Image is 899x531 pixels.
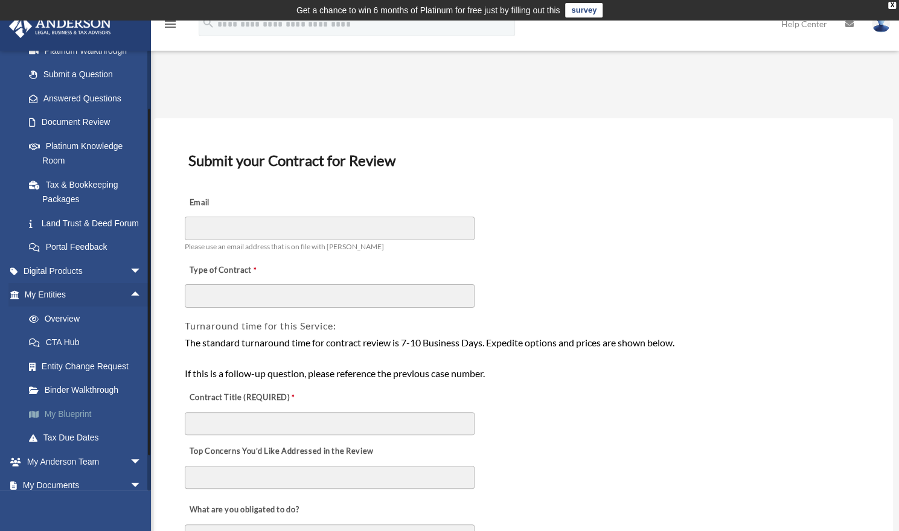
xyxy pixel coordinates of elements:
label: Contract Title (REQUIRED) [185,390,306,407]
span: Turnaround time for this Service: [185,320,336,331]
a: My Documentsarrow_drop_down [8,474,160,498]
a: Land Trust & Deed Forum [17,211,160,235]
a: Binder Walkthrough [17,378,160,402]
a: survey [565,3,603,17]
div: Get a chance to win 6 months of Platinum for free just by filling out this [296,3,560,17]
a: My Anderson Teamarrow_drop_down [8,450,160,474]
div: close [888,2,896,9]
a: My Entitiesarrow_drop_up [8,283,160,307]
a: CTA Hub [17,331,160,355]
a: Tax & Bookkeeping Packages [17,173,160,211]
img: Anderson Advisors Platinum Portal [5,14,115,38]
i: menu [163,17,178,31]
a: Overview [17,307,160,331]
label: Email [185,194,306,211]
label: Top Concerns You’d Like Addressed in the Review [185,444,377,460]
span: arrow_drop_up [130,283,154,308]
a: My Blueprint [17,402,160,426]
a: Portal Feedback [17,235,160,259]
a: Tax Due Dates [17,426,160,450]
div: The standard turnaround time for contract review is 7-10 Business Days. Expedite options and pric... [185,335,862,381]
a: Submit a Question [17,63,160,87]
label: Type of Contract [185,262,306,279]
img: User Pic [872,15,890,33]
span: arrow_drop_down [130,474,154,498]
i: search [202,16,215,30]
h3: Submit your Contract for Review [184,148,863,173]
label: What are you obligated to do? [185,501,306,518]
a: Answered Questions [17,86,160,110]
a: Digital Productsarrow_drop_down [8,259,160,283]
span: Please use an email address that is on file with [PERSON_NAME] [185,242,384,251]
a: Document Review [17,110,154,135]
span: arrow_drop_down [130,259,154,284]
a: Entity Change Request [17,354,160,378]
a: menu [163,21,178,31]
span: arrow_drop_down [130,450,154,474]
a: Platinum Knowledge Room [17,134,160,173]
